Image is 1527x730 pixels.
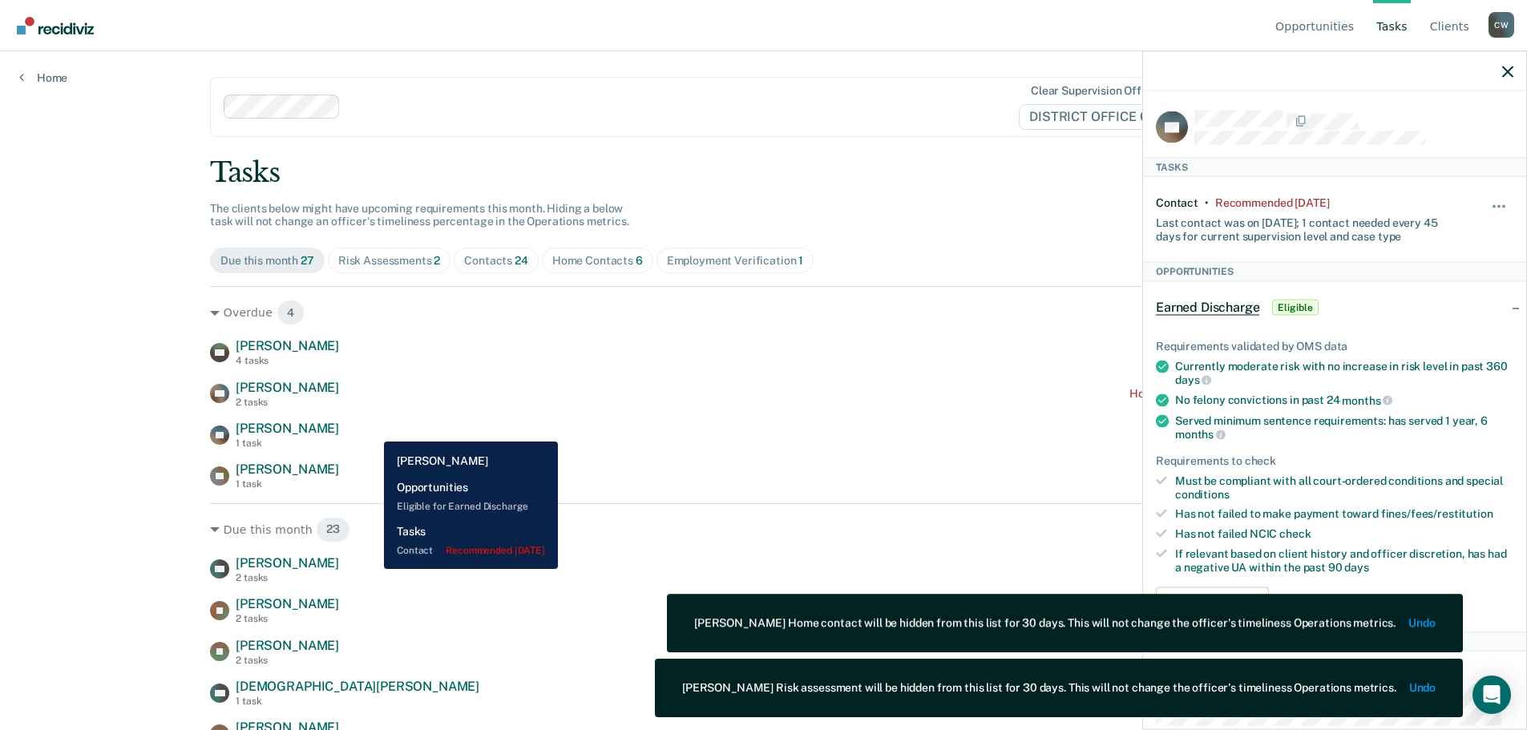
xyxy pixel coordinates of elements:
[236,338,339,353] span: [PERSON_NAME]
[210,156,1317,189] div: Tasks
[1175,527,1513,541] div: Has not failed NCIC
[236,421,339,436] span: [PERSON_NAME]
[19,71,67,85] a: Home
[1156,299,1259,315] span: Earned Discharge
[552,254,643,268] div: Home Contacts
[1143,262,1526,281] div: Opportunities
[1175,474,1513,501] div: Must be compliant with all court-ordered conditions and special
[236,478,339,490] div: 1 task
[1156,209,1454,243] div: Last contact was on [DATE]; 1 contact needed every 45 days for current supervision level and case...
[1489,12,1514,38] button: Profile dropdown button
[236,613,339,624] div: 2 tasks
[301,254,314,267] span: 27
[1175,487,1230,500] span: conditions
[210,202,629,228] span: The clients below might have upcoming requirements this month. Hiding a below task will not chang...
[236,380,339,395] span: [PERSON_NAME]
[1129,387,1317,401] div: Home contact recommended [DATE]
[236,397,339,408] div: 2 tasks
[236,638,339,653] span: [PERSON_NAME]
[1156,454,1513,467] div: Requirements to check
[236,555,339,571] span: [PERSON_NAME]
[682,681,1396,695] div: [PERSON_NAME] Risk assessment will be hidden from this list for 30 days. This will not change the...
[1409,681,1436,695] button: Undo
[277,300,305,325] span: 4
[464,254,528,268] div: Contacts
[1175,546,1513,574] div: If relevant based on client history and officer discretion, has had a negative UA within the past 90
[515,254,528,267] span: 24
[338,254,441,268] div: Risk Assessments
[1342,393,1392,406] span: months
[1156,587,1269,619] button: Update status
[17,17,94,34] img: Recidiviz
[694,616,1396,630] div: [PERSON_NAME] Home contact will be hidden from this list for 30 days. This will not change the of...
[236,679,479,694] span: [DEMOGRAPHIC_DATA][PERSON_NAME]
[1019,104,1170,130] span: DISTRICT OFFICE 6
[1175,428,1226,441] span: months
[1175,373,1211,386] span: days
[236,596,339,611] span: [PERSON_NAME]
[1143,157,1526,176] div: Tasks
[798,254,803,267] span: 1
[1215,196,1329,209] div: Recommended 11 days ago
[1272,299,1318,315] span: Eligible
[434,254,440,267] span: 2
[1175,359,1513,386] div: Currently moderate risk with no increase in risk level in past 360
[1489,12,1514,38] div: C W
[1143,281,1526,333] div: Earned DischargeEligible
[236,438,339,449] div: 1 task
[1175,507,1513,521] div: Has not failed to make payment toward
[1175,393,1513,407] div: No felony convictions in past 24
[1156,339,1513,353] div: Requirements validated by OMS data
[1031,84,1167,98] div: Clear supervision officers
[1175,413,1513,441] div: Served minimum sentence requirements: has served 1 year, 6
[1409,616,1436,630] button: Undo
[1344,560,1368,573] span: days
[1156,196,1198,209] div: Contact
[236,355,339,366] div: 4 tasks
[210,517,1317,542] div: Due this month
[636,254,643,267] span: 6
[236,572,339,583] div: 2 tasks
[1205,196,1209,209] div: •
[316,517,350,542] span: 23
[1381,507,1493,520] span: fines/fees/restitution
[236,462,339,477] span: [PERSON_NAME]
[1279,527,1311,540] span: check
[220,254,314,268] div: Due this month
[1472,676,1511,714] div: Open Intercom Messenger
[236,696,479,707] div: 1 task
[236,655,339,666] div: 2 tasks
[667,254,804,268] div: Employment Verification
[210,300,1317,325] div: Overdue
